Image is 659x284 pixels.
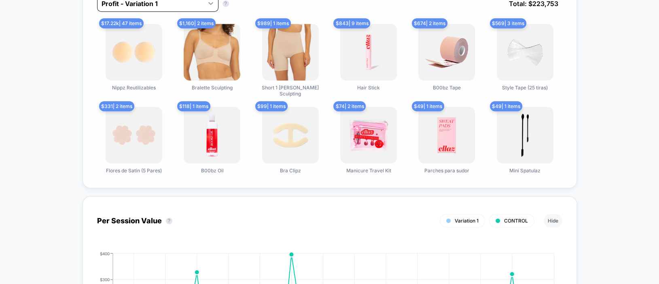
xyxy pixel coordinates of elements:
button: Hide [544,214,562,227]
span: Mini Spatulaz [509,167,540,174]
span: $ 331 | 2 items [99,101,134,111]
span: B00bz Tape [433,85,461,91]
span: $ 99 | 1 items [255,101,288,111]
span: $ 674 | 2 items [412,18,447,28]
span: Parches para sudor [424,167,469,174]
img: B00bz Tape [418,24,475,81]
span: $ 843 | 9 items [333,18,370,28]
img: Mini Spatulaz [497,107,553,163]
img: Nippz Reutilizables [106,24,162,81]
img: B00bz Oil [184,107,240,163]
span: Nippz Reutilizables [112,85,156,91]
img: Flores de Satin (5 Pares) [106,107,162,163]
img: Short 1 Pierna Izquierda Sculpting [262,24,319,81]
span: $ 74 | 2 items [333,101,366,111]
img: Manicure Travel Kit [340,107,397,163]
span: $ 569 | 3 items [490,18,526,28]
span: Variation 1 [455,218,479,224]
img: Bra Clipz [262,107,319,163]
span: $ 118 | 1 items [177,101,210,111]
span: Short 1 [PERSON_NAME] Sculpting [260,85,321,97]
tspan: $400 [100,251,110,256]
img: Bralette Sculpting [184,24,240,81]
span: $ 1,160 | 2 items [177,18,216,28]
span: $ 49 | 1 items [490,101,522,111]
span: Hair Stick [357,85,380,91]
button: ? [222,0,229,7]
span: $ 17.22k | 47 items [99,18,144,28]
span: Flores de Satin (5 Pares) [106,167,162,174]
img: Style Tape (25 tiras) [497,24,553,81]
span: CONTROL [504,218,528,224]
span: Bralette Sculpting [192,85,233,91]
img: Parches para sudor [418,107,475,163]
span: Manicure Travel Kit [346,167,391,174]
span: B00bz Oil [201,167,223,174]
tspan: $300 [100,277,110,282]
span: $ 989 | 1 items [255,18,291,28]
span: Style Tape (25 tiras) [502,85,548,91]
span: Bra Clipz [280,167,301,174]
button: ? [166,218,172,224]
span: $ 49 | 1 items [412,101,444,111]
img: Hair Stick [340,24,397,81]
